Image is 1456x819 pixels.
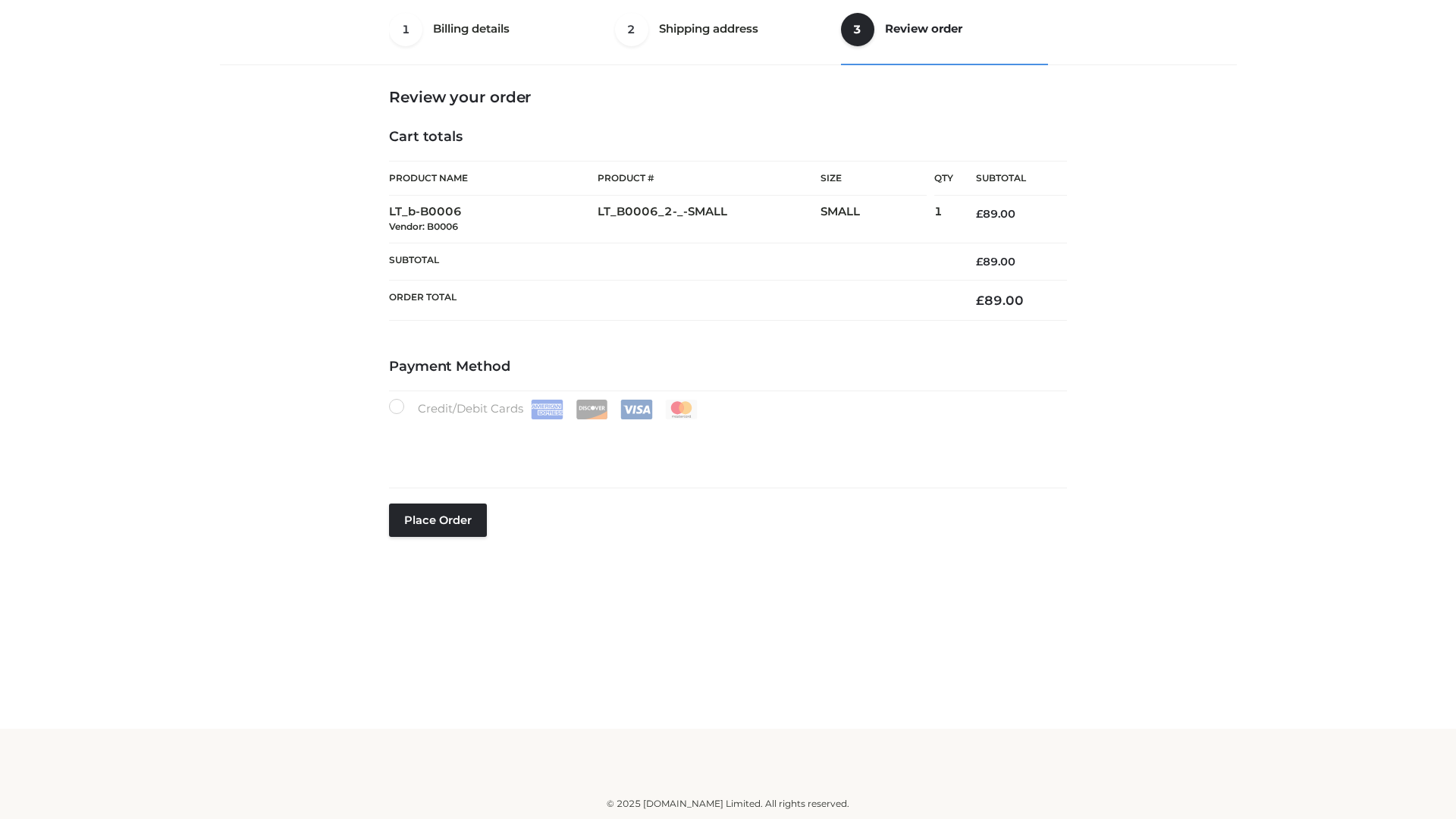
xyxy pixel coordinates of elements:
button: Place order [389,504,487,537]
td: LT_B0006_2-_-SMALL [598,196,821,243]
small: Vendor: B0006 [389,221,458,232]
img: Discover [576,400,608,419]
th: Order Total [389,281,953,321]
bdi: 89.00 [976,207,1015,221]
h4: Cart totals [389,129,1067,146]
h3: Review your order [389,88,1067,106]
img: Visa [620,400,653,419]
span: £ [976,207,983,221]
iframe: Secure payment input frame [386,416,1064,472]
img: Mastercard [665,400,698,419]
th: Subtotal [953,162,1067,196]
th: Size [821,162,927,196]
td: 1 [934,196,953,243]
td: SMALL [821,196,934,243]
div: © 2025 [DOMAIN_NAME] Limited. All rights reserved. [225,796,1231,811]
th: Product # [598,161,821,196]
label: Credit/Debit Cards [389,399,699,419]
th: Product Name [389,161,598,196]
bdi: 89.00 [976,293,1024,308]
bdi: 89.00 [976,255,1015,268]
th: Subtotal [389,243,953,280]
td: LT_b-B0006 [389,196,598,243]
h4: Payment Method [389,359,1067,375]
img: Amex [531,400,563,419]
span: £ [976,293,984,308]
span: £ [976,255,983,268]
th: Qty [934,161,953,196]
